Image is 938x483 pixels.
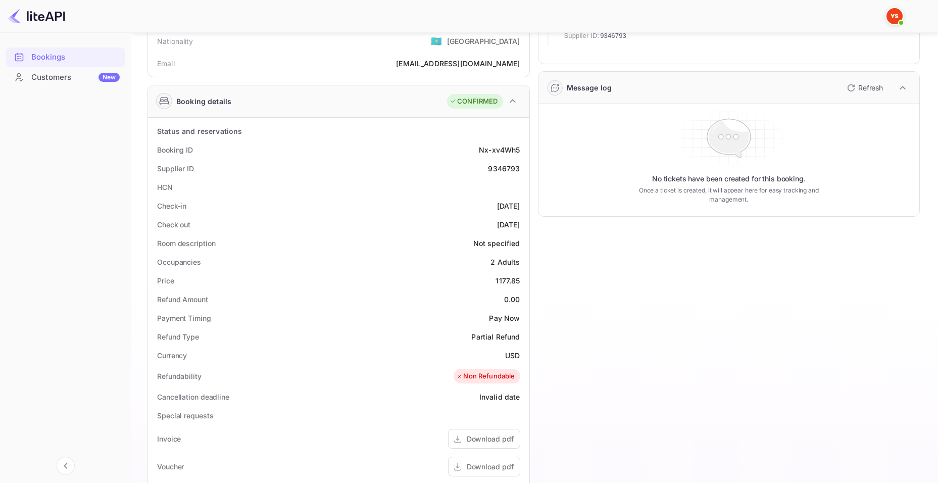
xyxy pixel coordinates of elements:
div: Bookings [6,47,125,67]
div: Special requests [157,410,213,421]
div: HCN [157,182,173,192]
div: Occupancies [157,257,201,267]
img: Yandex Support [886,8,903,24]
p: No tickets have been created for this booking. [652,174,806,184]
a: CustomersNew [6,68,125,86]
button: Collapse navigation [57,457,75,475]
div: [GEOGRAPHIC_DATA] [447,36,520,46]
div: Not specified [473,238,520,249]
div: Voucher [157,461,184,472]
div: Pay Now [489,313,520,323]
div: Currency [157,350,187,361]
div: Refundability [157,371,202,381]
div: Room description [157,238,215,249]
div: Price [157,275,174,286]
div: 0.00 [504,294,520,305]
span: Supplier ID: [564,31,600,41]
div: 9346793 [488,163,520,174]
span: United States [430,32,442,50]
div: USD [505,350,520,361]
div: Download pdf [467,433,514,444]
div: 2 Adults [490,257,520,267]
div: Refund Amount [157,294,208,305]
div: Cancellation deadline [157,392,229,402]
div: 1177.85 [496,275,520,286]
div: Check-in [157,201,186,211]
div: Status and reservations [157,126,242,136]
div: Booking ID [157,144,193,155]
div: Email [157,58,175,69]
button: Refresh [841,80,887,96]
div: CustomersNew [6,68,125,87]
div: Partial Refund [471,331,520,342]
div: [EMAIL_ADDRESS][DOMAIN_NAME] [396,58,520,69]
div: Nationality [157,36,193,46]
div: Supplier ID [157,163,194,174]
p: Refresh [858,82,883,93]
a: Bookings [6,47,125,66]
div: Bookings [31,52,120,63]
div: CONFIRMED [450,96,498,107]
div: Refund Type [157,331,199,342]
p: Once a ticket is created, it will appear here for easy tracking and management. [626,186,831,204]
div: Nx-xv4Wh5 [479,144,520,155]
div: Payment Timing [157,313,211,323]
span: 9346793 [600,31,626,41]
div: [DATE] [497,201,520,211]
div: Customers [31,72,120,83]
div: Invalid date [479,392,520,402]
div: Check out [157,219,190,230]
div: New [98,73,120,82]
div: Download pdf [467,461,514,472]
div: Booking details [176,96,231,107]
div: [DATE] [497,219,520,230]
img: LiteAPI logo [8,8,65,24]
div: Message log [567,82,612,93]
div: Invoice [157,433,181,444]
div: Non Refundable [456,371,515,381]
